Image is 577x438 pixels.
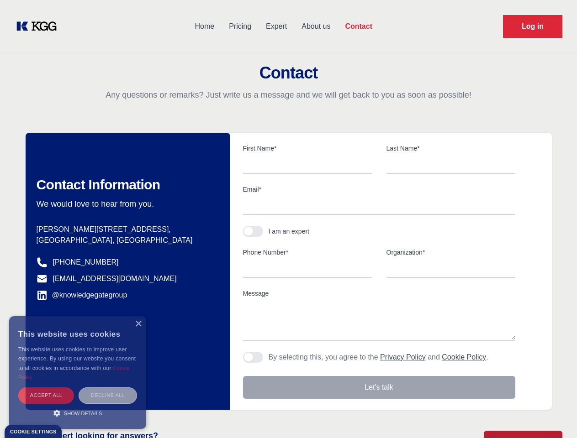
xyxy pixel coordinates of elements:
[269,227,310,236] div: I am an expert
[259,15,294,38] a: Expert
[338,15,380,38] a: Contact
[37,224,216,235] p: [PERSON_NAME][STREET_ADDRESS],
[18,387,74,403] div: Accept all
[53,257,119,268] a: [PHONE_NUMBER]
[64,411,102,416] span: Show details
[37,198,216,209] p: We would love to hear from you.
[11,64,566,82] h2: Contact
[386,144,515,153] label: Last Name*
[79,387,137,403] div: Decline all
[503,15,562,38] a: Request Demo
[243,185,515,194] label: Email*
[243,289,515,298] label: Message
[269,352,488,363] p: By selecting this, you agree to the and .
[386,248,515,257] label: Organization*
[243,144,372,153] label: First Name*
[135,321,142,328] div: Close
[243,376,515,399] button: Let's talk
[442,353,486,361] a: Cookie Policy
[222,15,259,38] a: Pricing
[243,248,372,257] label: Phone Number*
[37,290,127,301] a: @knowledgegategroup
[10,429,56,434] div: Cookie settings
[18,408,137,417] div: Show details
[187,15,222,38] a: Home
[294,15,338,38] a: About us
[37,235,216,246] p: [GEOGRAPHIC_DATA], [GEOGRAPHIC_DATA]
[18,346,136,371] span: This website uses cookies to improve user experience. By using our website you consent to all coo...
[11,89,566,100] p: Any questions or remarks? Just write us a message and we will get back to you as soon as possible!
[18,365,130,380] a: Cookie Policy
[18,323,137,345] div: This website uses cookies
[380,353,426,361] a: Privacy Policy
[53,273,177,284] a: [EMAIL_ADDRESS][DOMAIN_NAME]
[15,19,64,34] a: KOL Knowledge Platform: Talk to Key External Experts (KEE)
[531,394,577,438] iframe: Chat Widget
[37,177,216,193] h2: Contact Information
